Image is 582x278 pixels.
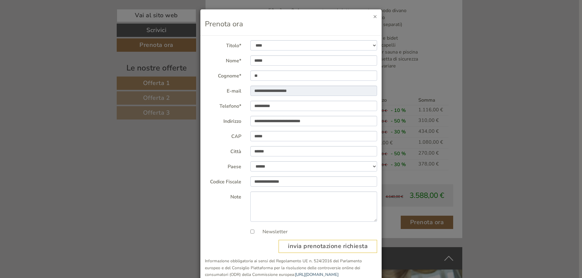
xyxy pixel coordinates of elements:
h3: Prenota ora [205,20,377,28]
label: Note [200,191,246,201]
button: × [373,13,377,20]
label: E-mail [200,86,246,95]
button: invia prenotazione richiesta [279,240,377,253]
label: Newsletter [256,228,288,235]
button: Invia [206,157,239,170]
div: Buon giorno, come possiamo aiutarla? [5,16,95,35]
label: Nome* [200,55,246,64]
label: CAP [200,131,246,140]
div: mercoledì [102,5,137,15]
small: 15:08 [9,29,92,34]
div: Hotel Kristall [9,18,92,22]
label: Codice Fiscale [200,176,246,185]
label: Titolo* [200,40,246,49]
a: [URL][DOMAIN_NAME] [295,272,339,277]
label: Cognome* [200,70,246,80]
label: Paese [200,161,246,170]
small: Informazione obbligatoria ai sensi del Regolamento UE n. 524/2016 del Parlamento europeo e del Co... [205,258,362,278]
label: Città [200,146,246,155]
label: Telefono* [200,101,246,110]
label: Indirizzo [200,116,246,125]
